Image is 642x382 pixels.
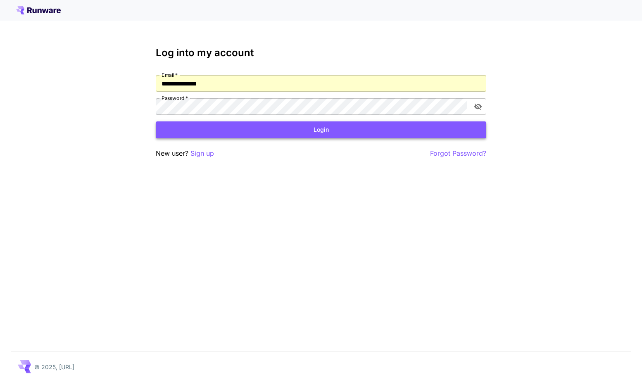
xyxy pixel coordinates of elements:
[162,71,178,78] label: Email
[430,148,486,159] button: Forgot Password?
[156,121,486,138] button: Login
[190,148,214,159] button: Sign up
[162,95,188,102] label: Password
[156,148,214,159] p: New user?
[471,99,485,114] button: toggle password visibility
[156,47,486,59] h3: Log into my account
[34,363,74,371] p: © 2025, [URL]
